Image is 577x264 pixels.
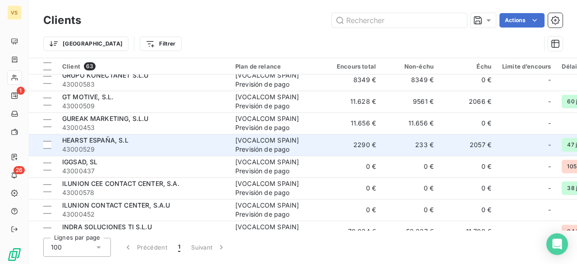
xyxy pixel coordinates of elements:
[381,221,439,242] td: 58.237 €
[62,180,179,187] span: ILUNION CEE CONTACT CENTER, S.A.
[7,5,22,20] div: VS
[62,123,224,132] span: 43000453
[329,63,376,70] div: Encours total
[439,69,497,91] td: 0 €
[62,145,224,154] span: 43000529
[235,179,318,197] div: [VOCALCOM SPAIN] Previsión de pago
[173,238,186,257] button: 1
[332,13,467,28] input: Rechercher
[324,134,381,156] td: 2290 €
[62,80,224,89] span: 43000583
[324,199,381,221] td: 0 €
[381,91,439,112] td: 9561 €
[62,210,224,219] span: 43000452
[62,102,224,111] span: 43000509
[62,167,224,176] span: 43000437
[62,63,80,70] span: Client
[118,238,173,257] button: Précédent
[381,199,439,221] td: 0 €
[499,13,545,28] button: Actions
[324,91,381,112] td: 11.628 €
[439,156,497,177] td: 0 €
[324,112,381,134] td: 11.656 €
[439,199,497,221] td: 0 €
[235,222,318,241] div: [VOCALCOM SPAIN] Previsión de pago
[43,37,128,51] button: [GEOGRAPHIC_DATA]
[235,63,318,70] div: Plan de relance
[439,91,497,112] td: 2066 €
[439,221,497,242] td: 11.798 €
[43,12,81,28] h3: Clients
[548,97,551,106] span: -
[381,156,439,177] td: 0 €
[324,221,381,242] td: 70.034 €
[7,247,22,262] img: Logo LeanPay
[62,71,148,79] span: GRUPO KONECTANET S.L.U
[324,69,381,91] td: 8349 €
[62,201,170,209] span: ILUNION CONTACT CENTER, S.A.U
[51,243,62,252] span: 100
[381,69,439,91] td: 8349 €
[439,134,497,156] td: 2057 €
[439,112,497,134] td: 0 €
[235,201,318,219] div: [VOCALCOM SPAIN] Previsión de pago
[140,37,181,51] button: Filtrer
[62,136,128,144] span: HEARST ESPAÑA, S.L
[235,93,318,111] div: [VOCALCOM SPAIN] Previsión de pago
[17,87,25,95] span: 1
[235,71,318,89] div: [VOCALCOM SPAIN] Previsión de pago
[444,63,491,70] div: Échu
[235,114,318,132] div: [VOCALCOM SPAIN] Previsión de pago
[62,223,152,231] span: INDRA SOLUCIONES TI S.L.U
[381,112,439,134] td: 11.656 €
[548,227,551,236] span: -
[235,157,318,176] div: [VOCALCOM SPAIN] Previsión de pago
[546,233,568,255] div: Open Intercom Messenger
[548,140,551,149] span: -
[324,177,381,199] td: 0 €
[186,238,231,257] button: Suivant
[7,88,21,103] a: 1
[178,243,180,252] span: 1
[381,134,439,156] td: 233 €
[548,75,551,84] span: -
[324,156,381,177] td: 0 €
[84,62,96,70] span: 63
[548,184,551,193] span: -
[14,166,25,174] span: 26
[548,205,551,214] span: -
[235,136,318,154] div: [VOCALCOM SPAIN] Previsión de pago
[62,188,224,197] span: 43000578
[548,119,551,128] span: -
[387,63,434,70] div: Non-échu
[439,177,497,199] td: 0 €
[548,162,551,171] span: -
[62,115,148,122] span: GUREAK MARKETING, S.L.U
[381,177,439,199] td: 0 €
[62,158,98,166] span: IGGSAD, SL
[502,63,551,70] div: Limite d’encours
[62,93,113,101] span: GT MOTIVE, S.L.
